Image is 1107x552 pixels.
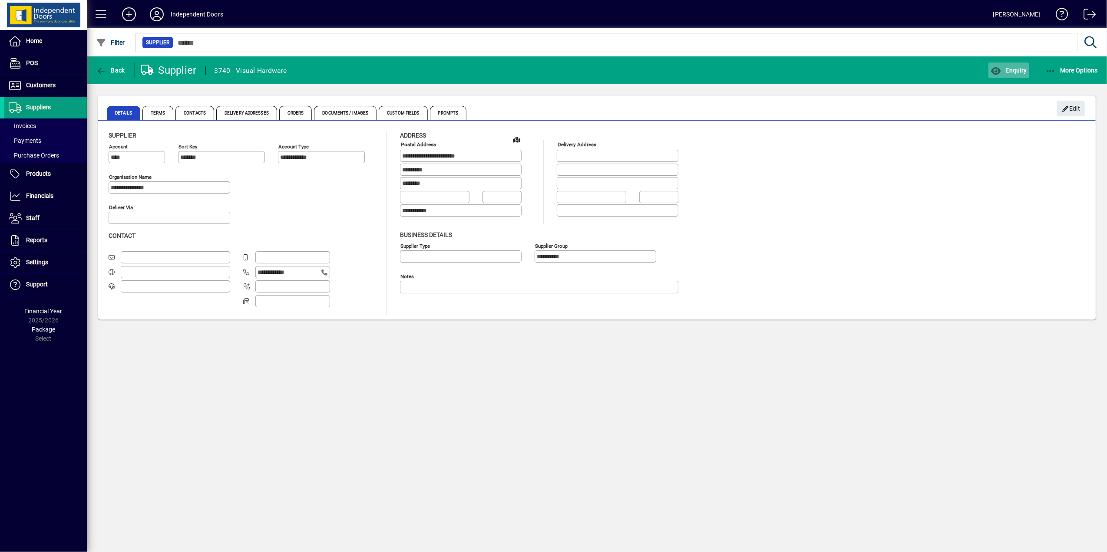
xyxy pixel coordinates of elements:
[430,106,467,120] span: Prompts
[400,243,430,249] mat-label: Supplier type
[9,152,59,159] span: Purchase Orders
[535,243,568,249] mat-label: Supplier group
[4,148,87,163] a: Purchase Orders
[991,67,1027,74] span: Enquiry
[216,106,277,120] span: Delivery Addresses
[278,144,309,150] mat-label: Account Type
[4,163,87,185] a: Products
[26,59,38,66] span: POS
[379,106,427,120] span: Custom Fields
[26,259,48,266] span: Settings
[279,106,312,120] span: Orders
[96,67,125,74] span: Back
[26,37,42,44] span: Home
[1043,62,1100,78] button: More Options
[94,62,127,78] button: Back
[87,62,135,78] app-page-header-button: Back
[109,132,136,139] span: Supplier
[142,106,174,120] span: Terms
[988,62,1029,78] button: Enquiry
[4,207,87,229] a: Staff
[4,274,87,296] a: Support
[26,192,53,199] span: Financials
[4,53,87,74] a: POS
[400,273,414,279] mat-label: Notes
[94,35,127,50] button: Filter
[4,230,87,251] a: Reports
[9,137,41,144] span: Payments
[26,82,56,89] span: Customers
[26,214,40,221] span: Staff
[178,144,197,150] mat-label: Sort key
[993,7,1041,21] div: [PERSON_NAME]
[143,7,171,22] button: Profile
[314,106,377,120] span: Documents / Images
[32,326,55,333] span: Package
[26,170,51,177] span: Products
[4,75,87,96] a: Customers
[1062,102,1081,116] span: Edit
[171,7,223,21] div: Independent Doors
[1057,101,1085,116] button: Edit
[141,63,197,77] div: Supplier
[4,30,87,52] a: Home
[4,185,87,207] a: Financials
[215,64,287,78] div: 3740 - Visual Hardware
[4,118,87,133] a: Invoices
[175,106,214,120] span: Contacts
[115,7,143,22] button: Add
[1049,2,1068,30] a: Knowledge Base
[4,252,87,273] a: Settings
[4,133,87,148] a: Payments
[109,232,135,239] span: Contact
[400,132,426,139] span: Address
[109,144,128,150] mat-label: Account
[96,39,125,46] span: Filter
[26,104,51,111] span: Suppliers
[1045,67,1098,74] span: More Options
[26,237,47,243] span: Reports
[107,106,140,120] span: Details
[109,174,152,180] mat-label: Organisation name
[1077,2,1096,30] a: Logout
[25,308,63,315] span: Financial Year
[26,281,48,288] span: Support
[510,132,524,146] a: View on map
[146,38,169,47] span: Supplier
[109,204,133,210] mat-label: Deliver via
[400,231,452,238] span: Business details
[9,122,36,129] span: Invoices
